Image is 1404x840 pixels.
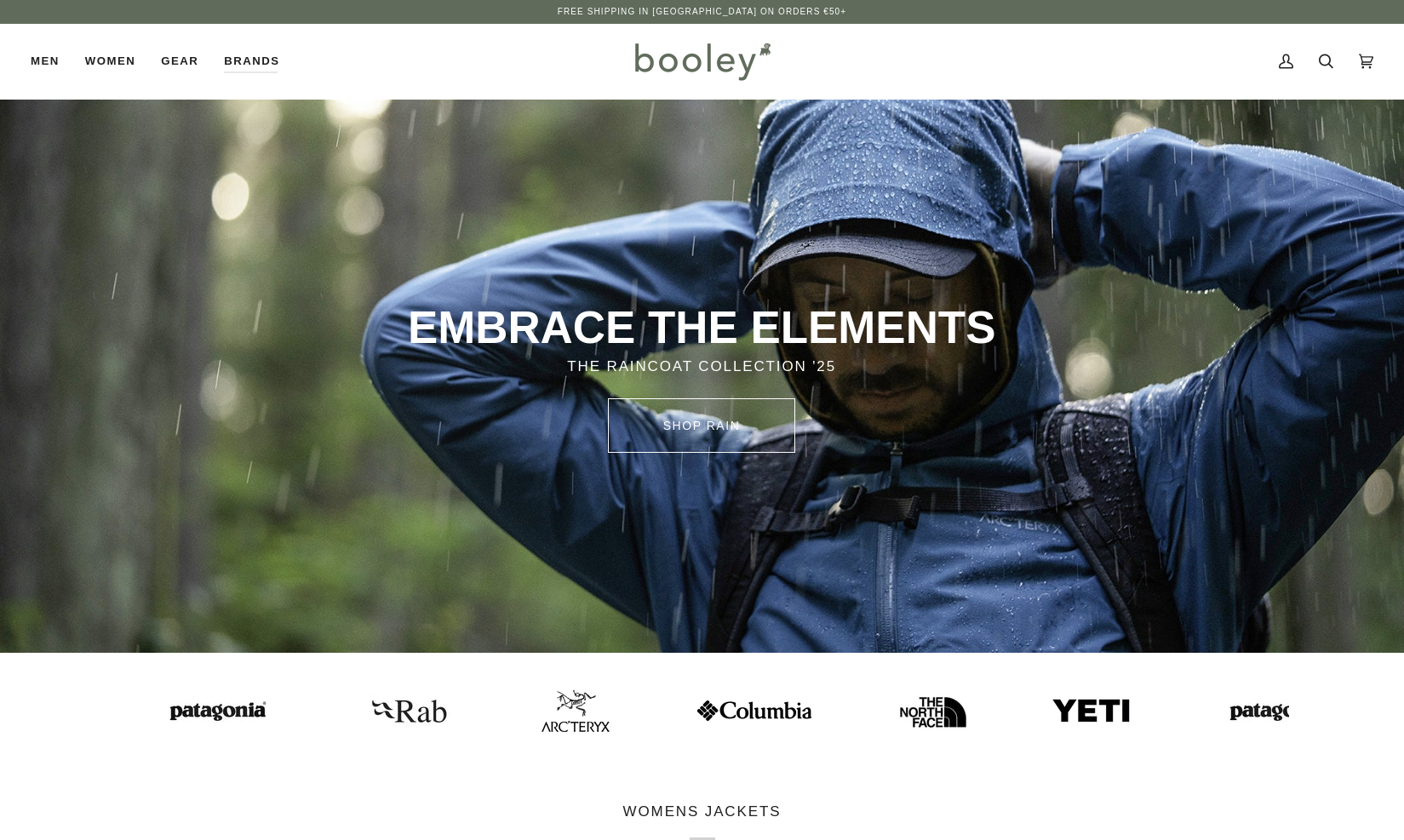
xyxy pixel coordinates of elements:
[161,53,198,70] span: Gear
[558,5,846,19] p: Free Shipping in [GEOGRAPHIC_DATA] on Orders €50+
[31,24,72,99] a: Men
[628,37,776,86] img: Booley
[31,53,60,70] span: Men
[72,24,148,99] a: Women
[85,53,135,70] span: Women
[211,24,292,99] a: Brands
[608,398,795,453] a: SHOP rain
[224,53,279,70] span: Brands
[284,300,1119,356] p: EMBRACE THE ELEMENTS
[284,356,1119,378] p: THE RAINCOAT COLLECTION '25
[148,24,211,99] a: Gear
[623,801,782,840] p: WOMENS JACKETS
